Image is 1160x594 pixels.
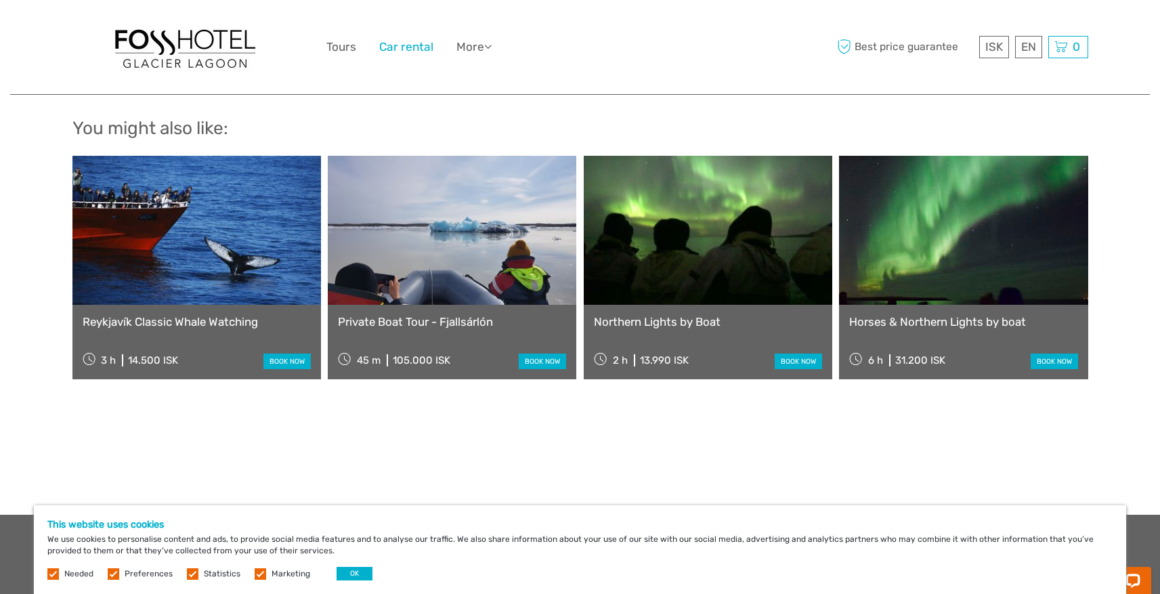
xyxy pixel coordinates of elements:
[128,354,178,366] div: 14.500 ISK
[613,354,628,366] span: 2 h
[640,354,689,366] div: 13.990 ISK
[868,354,883,366] span: 6 h
[519,354,566,369] a: book now
[19,24,153,35] p: Chat now
[272,568,310,580] label: Marketing
[47,519,1113,530] h5: This website uses cookies
[110,23,259,71] img: 1303-6910c56d-1cb8-4c54-b886-5f11292459f5_logo_big.jpg
[34,505,1126,594] div: We use cookies to personalise content and ads, to provide social media features and to analyse ou...
[834,36,976,58] span: Best price guarantee
[326,37,356,57] a: Tours
[156,21,172,37] button: Open LiveChat chat widget
[456,37,492,57] a: More
[393,354,450,366] div: 105.000 ISK
[1071,40,1082,54] span: 0
[985,40,1003,54] span: ISK
[204,568,240,580] label: Statistics
[895,354,945,366] div: 31.200 ISK
[125,568,173,580] label: Preferences
[263,354,311,369] a: book now
[338,315,566,328] a: Private Boat Tour - Fjallsárlón
[101,354,116,366] span: 3 h
[775,354,822,369] a: book now
[1015,36,1042,58] div: EN
[379,37,433,57] a: Car rental
[357,354,381,366] span: 45 m
[337,567,372,580] button: OK
[83,315,311,328] a: Reykjavík Classic Whale Watching
[849,315,1077,328] a: Horses & Northern Lights by boat
[64,568,93,580] label: Needed
[72,118,1088,140] h2: You might also like:
[1031,354,1078,369] a: book now
[594,315,822,328] a: Northern Lights by Boat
